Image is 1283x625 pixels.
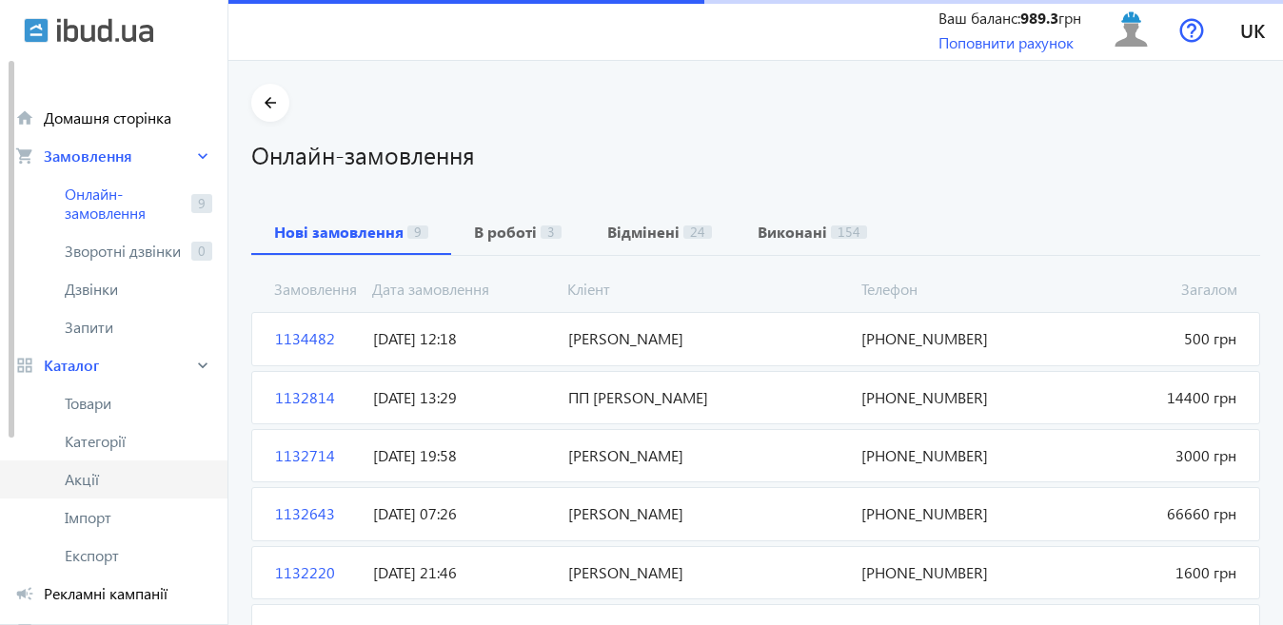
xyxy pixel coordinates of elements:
span: 0 [191,242,212,261]
span: [PHONE_NUMBER] [854,562,1049,583]
span: 14400 грн [1049,387,1244,408]
span: Акції [65,470,212,489]
span: [PERSON_NAME] [561,562,854,583]
span: 1132220 [267,562,365,583]
div: Ваш баланс: грн [938,8,1081,29]
span: [PHONE_NUMBER] [854,328,1049,349]
span: Замовлення [44,146,193,166]
mat-icon: arrow_back [259,91,283,115]
span: Експорт [65,546,212,565]
span: Загалом [1049,279,1245,300]
mat-icon: grid_view [15,356,34,375]
span: 1132814 [267,387,365,408]
img: ibud.svg [24,18,49,43]
span: 66660 грн [1049,503,1244,524]
b: Відмінені [607,225,680,240]
mat-icon: keyboard_arrow_right [193,146,212,166]
span: Зворотні дзвінки [65,242,184,261]
span: [PERSON_NAME] [561,445,854,466]
span: Рекламні кампанії [44,584,212,603]
span: Дзвінки [65,280,212,299]
img: help.svg [1179,18,1204,43]
span: 9 [407,225,428,239]
img: user.svg [1110,9,1153,51]
span: [DATE] 12:18 [365,328,561,349]
span: [DATE] 13:29 [365,387,561,408]
span: Кліент [560,279,853,300]
span: Запити [65,318,212,337]
span: Дата замовлення [365,279,561,300]
span: Імпорт [65,508,212,527]
span: 1132643 [267,503,365,524]
a: Поповнити рахунок [938,32,1074,52]
mat-icon: shopping_cart [15,146,34,166]
span: [PHONE_NUMBER] [854,503,1049,524]
span: 9 [191,194,212,213]
span: [DATE] 07:26 [365,503,561,524]
span: 1600 грн [1049,562,1244,583]
span: [PHONE_NUMBER] [854,445,1049,466]
span: Замовлення [266,279,365,300]
span: Товари [65,394,212,413]
span: 1134482 [267,328,365,349]
span: 3000 грн [1049,445,1244,466]
b: Виконані [758,225,827,240]
span: 3 [541,225,562,239]
mat-icon: campaign [15,584,34,603]
span: 24 [683,225,712,239]
span: [DATE] 19:58 [365,445,561,466]
span: Домашня сторінка [44,108,212,127]
span: Категорії [65,432,212,451]
span: [PHONE_NUMBER] [854,387,1049,408]
img: ibud_text.svg [57,18,153,43]
span: ПП [PERSON_NAME] [561,387,854,408]
b: В роботі [474,225,537,240]
h1: Онлайн-замовлення [251,138,1260,171]
span: Онлайн-замовлення [65,185,184,223]
span: 500 грн [1049,328,1244,349]
span: 1132714 [267,445,365,466]
span: [PERSON_NAME] [561,328,854,349]
b: Нові замовлення [274,225,404,240]
b: 989.3 [1020,8,1058,28]
span: [PERSON_NAME] [561,503,854,524]
span: Каталог [44,356,193,375]
span: uk [1240,18,1265,42]
span: 154 [831,225,867,239]
mat-icon: home [15,108,34,127]
mat-icon: keyboard_arrow_right [193,356,212,375]
span: [DATE] 21:46 [365,562,561,583]
span: Телефон [854,279,1050,300]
